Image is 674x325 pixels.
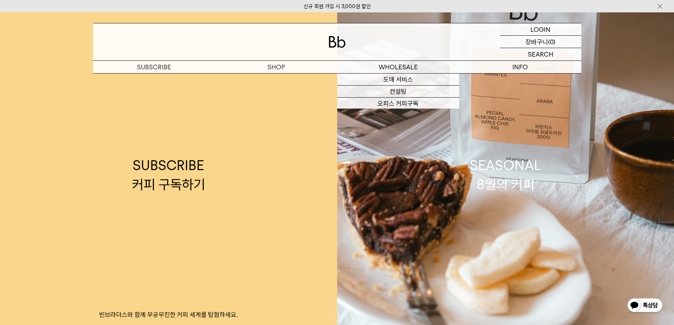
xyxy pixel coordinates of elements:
div: SUBSCRIBE 커피 구독하기 [132,156,205,193]
a: 도매 서비스 [337,74,459,86]
a: SUBSCRIBE [93,61,215,73]
a: 오피스 커피구독 [337,98,459,110]
a: 컨설팅 [337,86,459,98]
a: LOGIN [500,23,581,36]
a: SHOP [215,61,337,73]
img: 로고 [329,36,346,48]
a: 장바구니 (0) [500,36,581,48]
p: INFO [459,61,581,73]
p: 장바구니 [525,36,548,48]
img: 카카오톡 채널 1:1 채팅 버튼 [627,297,663,314]
div: SEASONAL 8월의 커피 [470,156,541,193]
p: WHOLESALE [337,61,459,73]
p: LOGIN [530,23,551,35]
a: 신규 회원 가입 시 3,000원 할인 [304,3,371,10]
p: (0) [548,36,555,48]
p: SEARCH [528,48,553,60]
